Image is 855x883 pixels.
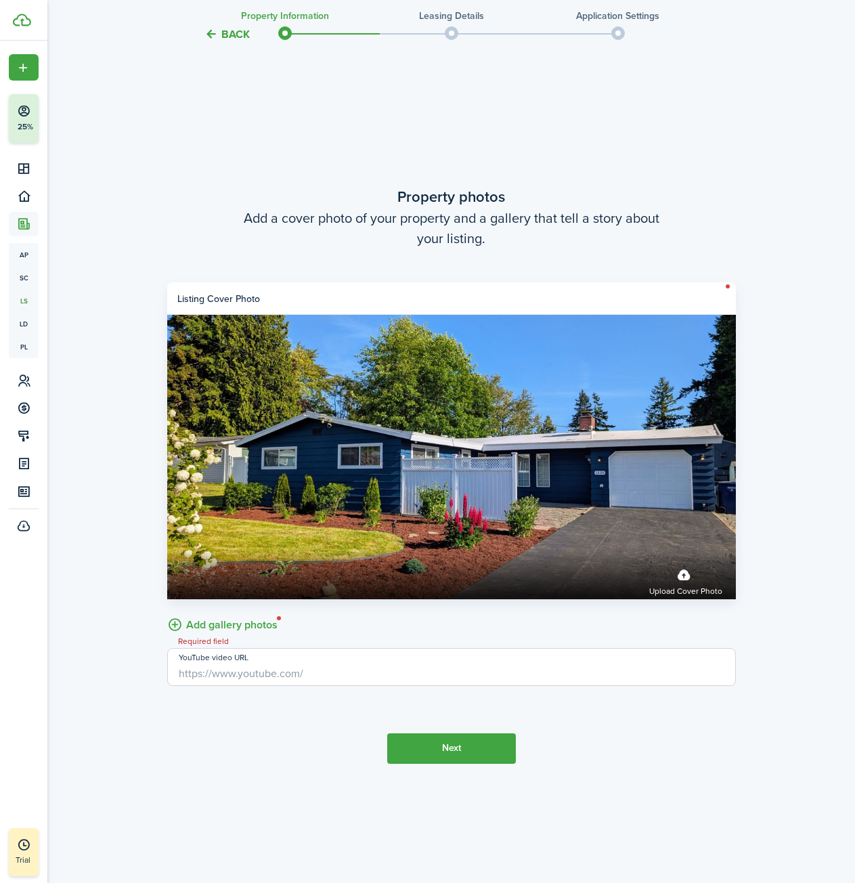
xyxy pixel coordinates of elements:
[387,733,516,764] button: Next
[9,54,39,81] button: Open menu
[13,14,31,26] img: TenantCloud
[649,584,722,598] span: Upload cover photo
[177,292,260,306] div: Listing cover photo
[9,289,39,312] a: ls
[9,335,39,358] a: pl
[167,186,736,208] wizard-step-header-title: Property photos
[9,312,39,335] a: ld
[9,266,39,289] a: sc
[649,562,722,598] label: Upload cover photo
[9,828,39,876] a: Trial
[167,208,736,249] wizard-step-header-description: Add a cover photo of your property and a gallery that tell a story about your listing.
[241,9,329,23] stepper-dot-title: Property information
[167,634,240,648] div: Required field
[204,27,250,41] button: Back
[9,243,39,266] a: ap
[419,9,484,23] stepper-dot-title: Leasing details
[9,94,121,143] button: 25%
[167,648,736,686] input: https://www.youtube.com/
[16,854,70,866] p: Trial
[576,9,659,23] stepper-dot-title: Application settings
[17,121,34,133] p: 25%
